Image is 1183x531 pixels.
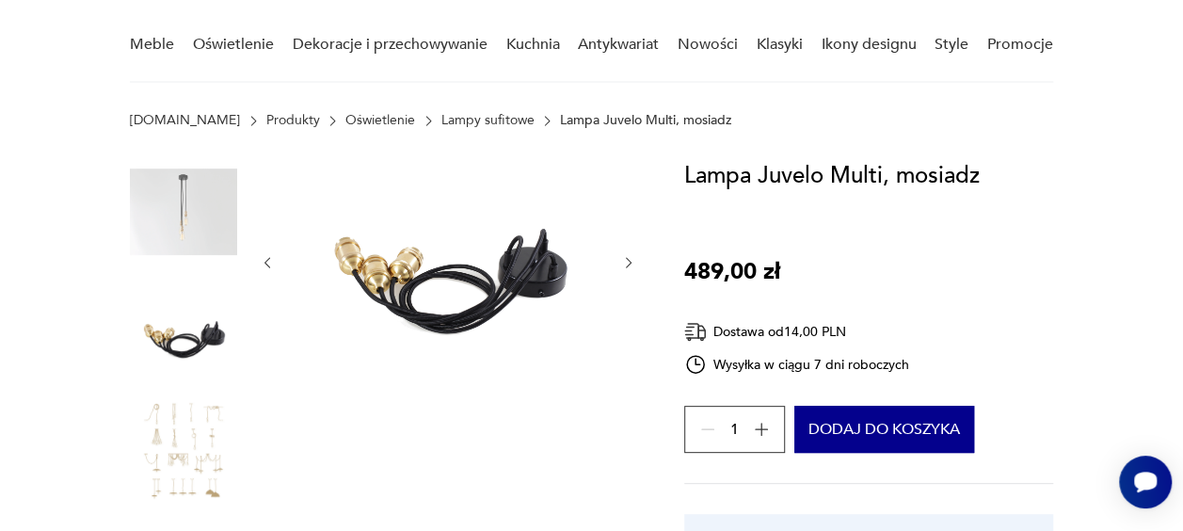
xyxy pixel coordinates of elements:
[794,406,974,453] button: Dodaj do koszyka
[130,398,237,506] img: Zdjęcie produktu Lampa Juvelo Multi, mosiadz
[684,158,980,194] h1: Lampa Juvelo Multi, mosiadz
[295,158,602,363] img: Zdjęcie produktu Lampa Juvelo Multi, mosiadz
[293,8,488,81] a: Dekoracje i przechowywanie
[560,113,731,128] p: Lampa Juvelo Multi, mosiadz
[130,8,174,81] a: Meble
[821,8,916,81] a: Ikony designu
[935,8,968,81] a: Style
[130,279,237,386] img: Zdjęcie produktu Lampa Juvelo Multi, mosiadz
[730,424,739,436] span: 1
[684,320,707,344] img: Ikona dostawy
[345,113,415,128] a: Oświetlenie
[684,353,910,376] div: Wysyłka w ciągu 7 dni roboczych
[987,8,1053,81] a: Promocje
[1119,456,1172,508] iframe: Smartsupp widget button
[193,8,274,81] a: Oświetlenie
[130,158,237,265] img: Zdjęcie produktu Lampa Juvelo Multi, mosiadz
[505,8,559,81] a: Kuchnia
[678,8,738,81] a: Nowości
[266,113,320,128] a: Produkty
[684,320,910,344] div: Dostawa od 14,00 PLN
[578,8,659,81] a: Antykwariat
[684,254,780,290] p: 489,00 zł
[757,8,803,81] a: Klasyki
[441,113,535,128] a: Lampy sufitowe
[130,113,240,128] a: [DOMAIN_NAME]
